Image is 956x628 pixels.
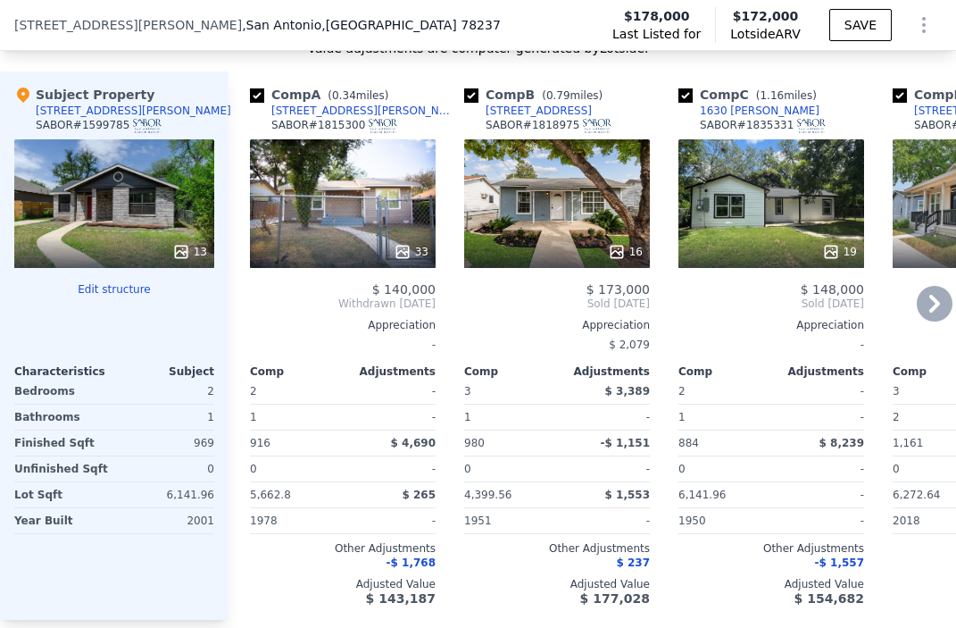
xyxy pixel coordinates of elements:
span: $ 140,000 [372,282,436,297]
span: $ 265 [402,489,436,501]
div: Comp B [464,86,610,104]
div: SABOR # 1818975 [486,118,612,133]
div: - [346,405,436,430]
div: 19 [822,243,857,261]
div: - [775,482,864,507]
div: SABOR # 1815300 [271,118,398,133]
div: 2001 [118,508,214,533]
div: Adjustments [557,364,650,379]
span: $172,000 [733,9,799,23]
span: 0 [893,463,900,475]
div: [STREET_ADDRESS][PERSON_NAME] [36,104,231,118]
span: 5,662.8 [250,489,291,501]
div: SABOR # 1599785 [36,118,162,133]
div: 33 [394,243,428,261]
span: 0.34 [332,89,356,102]
div: 13 [172,243,207,261]
span: 2 [250,385,257,398]
div: Bedrooms [14,379,111,404]
div: Adjustments [771,364,864,379]
div: 1951 [464,508,553,533]
img: SABOR Logo [583,119,612,133]
span: $ 177,028 [580,591,650,606]
span: 2 [678,385,686,398]
div: Comp [678,364,771,379]
span: Sold [DATE] [678,297,864,311]
div: - [775,405,864,430]
div: 2 [118,379,214,404]
div: Unfinished Sqft [14,456,111,481]
span: , [GEOGRAPHIC_DATA] 78237 [321,18,501,32]
span: $ 173,000 [586,282,650,297]
span: 0 [250,463,257,475]
span: $ 148,000 [801,282,864,297]
div: [STREET_ADDRESS] [486,104,592,118]
a: [STREET_ADDRESS] [464,104,592,118]
div: Subject [114,364,214,379]
span: $178,000 [624,7,690,25]
span: 916 [250,437,270,449]
div: - [346,508,436,533]
div: Subject Property [14,86,154,104]
span: 980 [464,437,485,449]
div: - [775,456,864,481]
span: Withdrawn [DATE] [250,297,436,311]
span: 4,399.56 [464,489,511,501]
div: [STREET_ADDRESS][PERSON_NAME] [271,104,457,118]
span: ( miles) [749,89,824,102]
div: 969 [118,431,214,456]
span: 0 [464,463,471,475]
span: $ 8,239 [819,437,864,449]
div: SABOR # 1835331 [700,118,827,133]
div: 16 [608,243,643,261]
div: - [775,379,864,404]
div: 1 [250,405,339,430]
span: 1,161 [893,437,923,449]
span: -$ 1,768 [387,557,436,569]
span: [STREET_ADDRESS][PERSON_NAME] [14,16,242,34]
div: 1630 [PERSON_NAME] [700,104,819,118]
div: Comp A [250,86,395,104]
img: SABOR Logo [797,119,827,133]
div: Characteristics [14,364,114,379]
a: [STREET_ADDRESS][PERSON_NAME] [250,104,457,118]
span: $ 154,682 [794,591,864,606]
div: 6,141.96 [118,482,214,507]
span: $ 143,187 [366,591,436,606]
div: Adjusted Value [464,577,650,591]
img: SABOR Logo [369,119,398,133]
div: Lot Sqft [14,482,111,507]
span: 6,141.96 [678,489,726,501]
span: -$ 1,151 [601,437,650,449]
div: Bathrooms [14,405,111,430]
button: Edit structure [14,282,214,297]
div: Other Adjustments [250,541,436,556]
span: Lotside ARV [730,25,800,43]
div: - [346,456,436,481]
div: - [678,332,864,357]
span: $ 237 [616,557,650,569]
span: -$ 1,557 [815,557,864,569]
div: - [250,332,436,357]
span: $ 3,389 [605,385,650,398]
span: 3 [464,385,471,398]
div: - [561,456,650,481]
div: - [346,379,436,404]
span: $ 4,690 [391,437,436,449]
span: 1.16 [760,89,784,102]
span: $ 2,079 [609,339,650,351]
button: SAVE [829,9,892,41]
div: Other Adjustments [678,541,864,556]
span: 884 [678,437,699,449]
span: Last Listed for [612,25,701,43]
div: Appreciation [464,318,650,332]
div: Comp C [678,86,824,104]
img: SABOR Logo [133,119,162,133]
div: 0 [118,456,214,481]
span: 3 [893,385,900,398]
div: Appreciation [678,318,864,332]
div: Appreciation [250,318,436,332]
div: 1 [678,405,768,430]
button: Show Options [906,7,942,43]
span: $ 1,553 [605,489,650,501]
